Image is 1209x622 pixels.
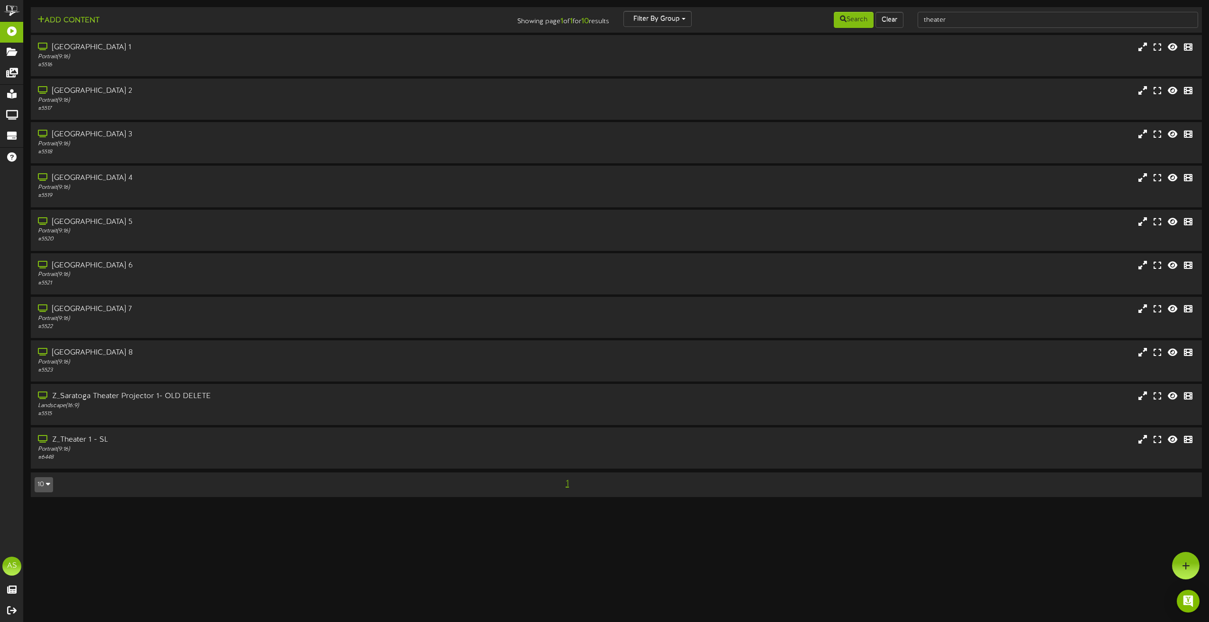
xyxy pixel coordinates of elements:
[38,260,512,271] div: [GEOGRAPHIC_DATA] 6
[581,17,589,26] strong: 10
[38,173,512,184] div: [GEOGRAPHIC_DATA] 4
[623,11,692,27] button: Filter By Group
[38,140,512,148] div: Portrait ( 9:16 )
[38,61,512,69] div: # 5516
[875,12,903,28] button: Clear
[1177,590,1200,613] div: Open Intercom Messenger
[38,358,512,366] div: Portrait ( 9:16 )
[38,410,512,418] div: # 5515
[38,315,512,323] div: Portrait ( 9:16 )
[38,53,512,61] div: Portrait ( 9:16 )
[38,184,512,192] div: Portrait ( 9:16 )
[38,435,512,445] div: Z_Theater 1 - SL
[38,148,512,156] div: # 5518
[918,12,1198,28] input: -- Search Playlists by Name --
[38,192,512,200] div: # 5519
[38,366,512,374] div: # 5523
[38,129,512,140] div: [GEOGRAPHIC_DATA] 3
[834,12,874,28] button: Search
[38,391,512,402] div: Z_Saratoga Theater Projector 1- OLD DELETE
[38,235,512,243] div: # 5520
[2,557,21,576] div: AS
[38,323,512,331] div: # 5522
[38,402,512,410] div: Landscape ( 16:9 )
[38,217,512,228] div: [GEOGRAPHIC_DATA] 5
[35,477,53,492] button: 10
[38,445,512,453] div: Portrait ( 9:16 )
[560,17,563,26] strong: 1
[35,15,102,27] button: Add Content
[570,17,573,26] strong: 1
[38,227,512,235] div: Portrait ( 9:16 )
[38,279,512,287] div: # 5521
[563,479,571,489] span: 1
[38,86,512,97] div: [GEOGRAPHIC_DATA] 2
[38,105,512,113] div: # 5517
[38,304,512,315] div: [GEOGRAPHIC_DATA] 7
[38,453,512,462] div: # 6448
[420,11,616,27] div: Showing page of for results
[38,347,512,358] div: [GEOGRAPHIC_DATA] 8
[38,271,512,279] div: Portrait ( 9:16 )
[38,42,512,53] div: [GEOGRAPHIC_DATA] 1
[38,97,512,105] div: Portrait ( 9:16 )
